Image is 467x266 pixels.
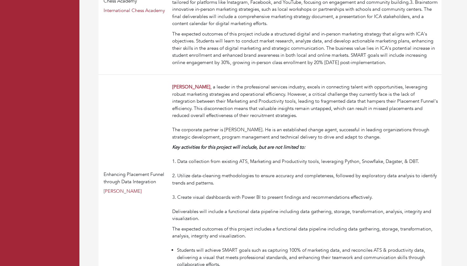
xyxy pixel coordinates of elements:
[172,30,439,66] div: The expected outcomes of this project include a structured digital and in-person marketing strate...
[172,83,439,140] div: , a leader in the professional services industry, excels in connecting talent with opportunities,...
[172,144,305,150] em: Key activities for this project will include, but are not limited to:
[104,188,142,194] a: [PERSON_NAME]
[172,84,210,90] a: [PERSON_NAME]
[104,7,165,14] a: International Chess Academy
[172,225,439,247] div: The expected outcomes of this project includes a functional data pipeline including data gatherin...
[172,144,439,222] div: 1. Data collection from existing ATS, Marketing and Productivity tools, leveraging Python, Snowfl...
[104,171,167,185] div: Enhancing Placement Funnel through Data Integration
